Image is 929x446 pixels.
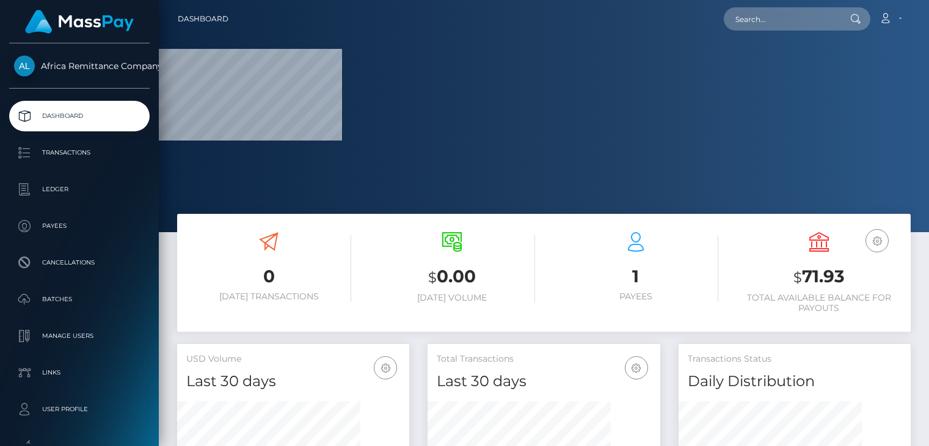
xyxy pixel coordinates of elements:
[186,371,400,392] h4: Last 30 days
[178,6,228,32] a: Dashboard
[9,137,150,168] a: Transactions
[553,265,718,288] h3: 1
[14,217,145,235] p: Payees
[9,247,150,278] a: Cancellations
[14,144,145,162] p: Transactions
[437,353,650,365] h5: Total Transactions
[437,371,650,392] h4: Last 30 days
[370,293,534,303] h6: [DATE] Volume
[14,400,145,419] p: User Profile
[9,211,150,241] a: Payees
[428,269,437,286] small: $
[737,293,902,313] h6: Total Available Balance for Payouts
[14,56,35,76] img: Africa Remittance Company LLC
[688,371,902,392] h4: Daily Distribution
[9,174,150,205] a: Ledger
[688,353,902,365] h5: Transactions Status
[9,394,150,425] a: User Profile
[14,254,145,272] p: Cancellations
[9,60,150,71] span: Africa Remittance Company LLC
[14,290,145,309] p: Batches
[9,284,150,315] a: Batches
[9,101,150,131] a: Dashboard
[14,327,145,345] p: Manage Users
[14,180,145,199] p: Ledger
[793,269,802,286] small: $
[9,357,150,388] a: Links
[25,10,134,34] img: MassPay Logo
[553,291,718,302] h6: Payees
[14,107,145,125] p: Dashboard
[9,321,150,351] a: Manage Users
[14,364,145,382] p: Links
[186,291,351,302] h6: [DATE] Transactions
[370,265,534,290] h3: 0.00
[186,353,400,365] h5: USD Volume
[737,265,902,290] h3: 71.93
[186,265,351,288] h3: 0
[724,7,839,31] input: Search...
